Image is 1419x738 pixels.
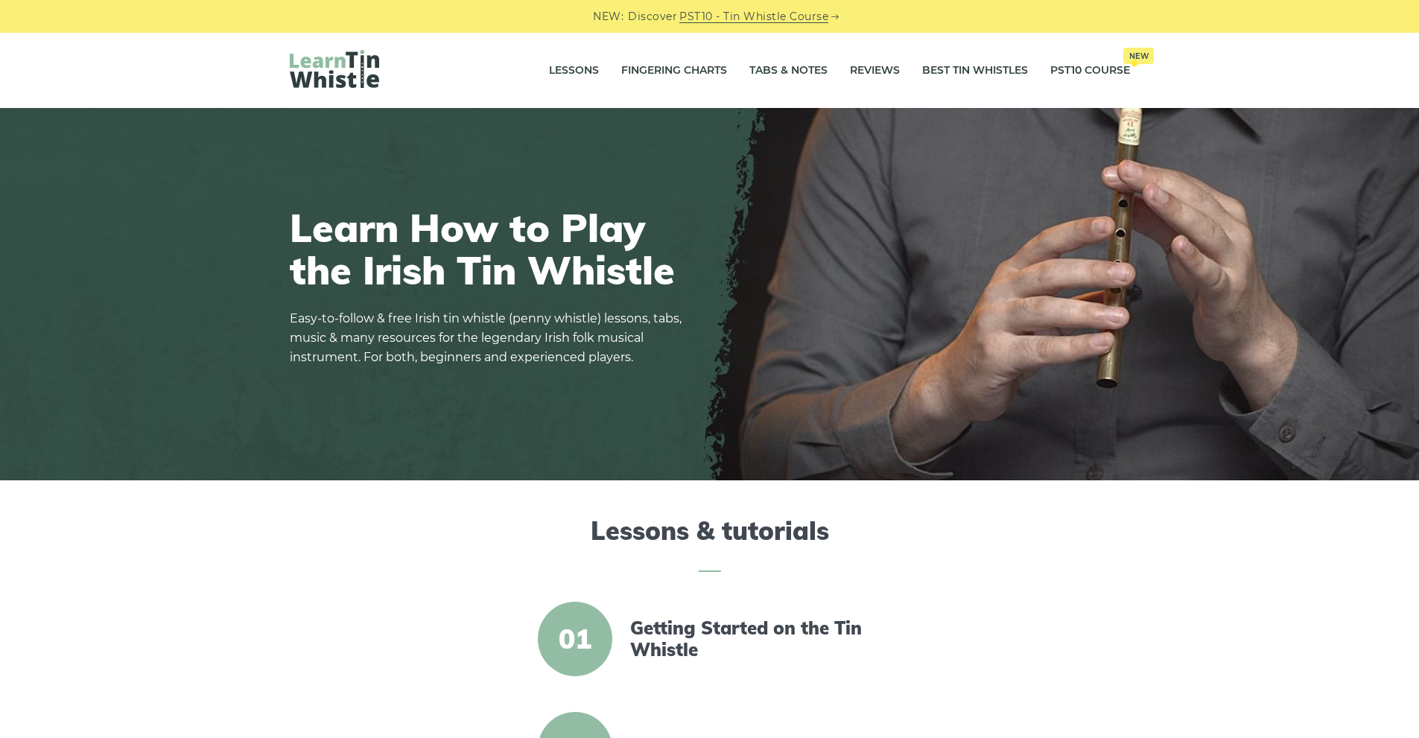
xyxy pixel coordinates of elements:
[749,52,828,89] a: Tabs & Notes
[621,52,727,89] a: Fingering Charts
[549,52,599,89] a: Lessons
[290,516,1130,572] h2: Lessons & tutorials
[630,617,886,661] a: Getting Started on the Tin Whistle
[290,309,692,367] p: Easy-to-follow & free Irish tin whistle (penny whistle) lessons, tabs, music & many resources for...
[538,602,612,676] span: 01
[290,50,379,88] img: LearnTinWhistle.com
[1050,52,1130,89] a: PST10 CourseNew
[850,52,900,89] a: Reviews
[922,52,1028,89] a: Best Tin Whistles
[1123,48,1154,64] span: New
[290,206,692,291] h1: Learn How to Play the Irish Tin Whistle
